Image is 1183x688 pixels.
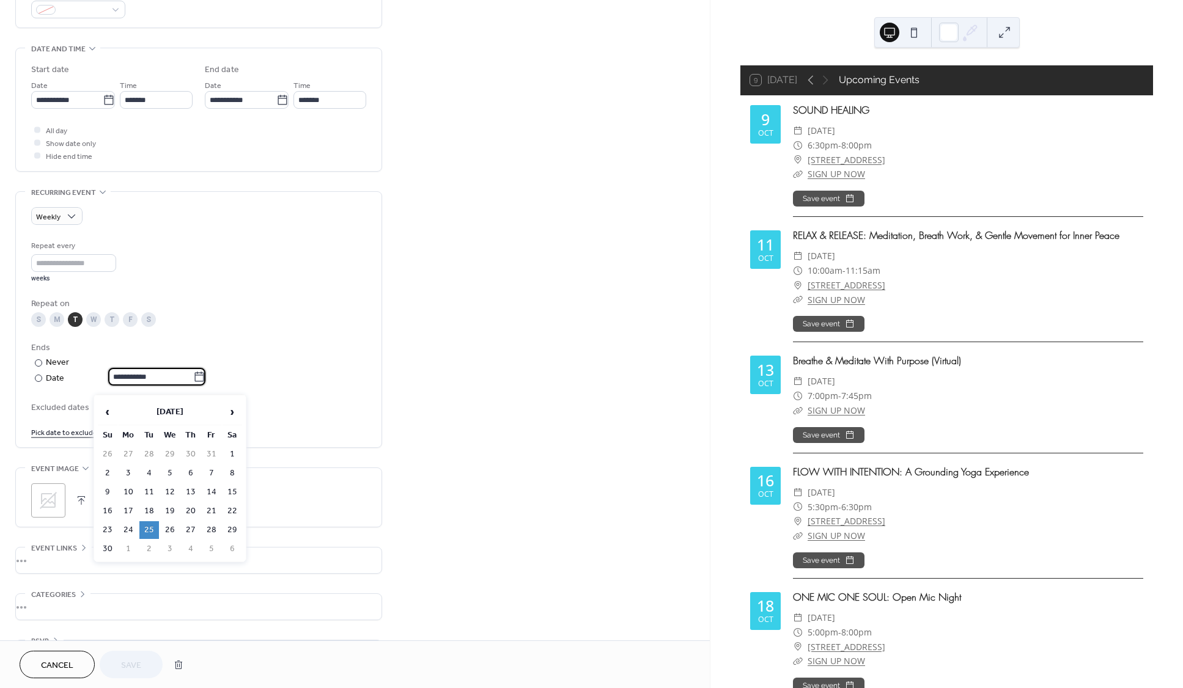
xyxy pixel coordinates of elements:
a: SIGN UP NOW [808,294,865,306]
td: 31 [202,445,221,463]
div: ​ [793,293,803,307]
div: 11 [757,237,774,252]
span: 5:00pm [808,625,838,640]
span: Hide end time [46,150,92,163]
span: Show date only [46,137,96,150]
span: - [838,625,841,640]
div: S [31,312,46,327]
td: 5 [202,540,221,558]
span: Event image [31,463,79,475]
div: F [123,312,138,327]
td: 27 [181,521,201,539]
th: Th [181,426,201,444]
div: End date [205,64,239,76]
td: 3 [119,464,138,482]
div: ••• [16,594,381,620]
div: ​ [793,389,803,403]
td: 4 [139,464,159,482]
td: 24 [119,521,138,539]
button: Save event [793,552,864,568]
td: 2 [139,540,159,558]
div: 16 [757,473,774,488]
a: FLOW WITH INTENTION: A Grounding Yoga Experience [793,465,1029,478]
td: 16 [98,502,117,520]
a: [STREET_ADDRESS] [808,640,885,654]
div: Oct [758,130,773,137]
div: Repeat on [31,298,364,310]
th: [DATE] [119,399,221,425]
span: Time [120,79,137,92]
td: 23 [98,521,117,539]
div: W [86,312,101,327]
td: 29 [223,521,242,539]
div: Oct [758,491,773,499]
div: ​ [793,403,803,418]
td: 30 [98,540,117,558]
span: Categories [31,588,76,601]
td: 29 [160,445,180,463]
td: 10 [119,483,138,501]
div: ​ [793,529,803,543]
a: [STREET_ADDRESS] [808,153,885,167]
span: › [223,400,241,424]
td: 6 [223,540,242,558]
div: ​ [793,485,803,500]
div: ​ [793,640,803,654]
a: SIGN UP NOW [808,168,865,180]
span: - [838,389,841,403]
div: Never [46,356,70,369]
a: SIGN UP NOW [808,655,865,667]
div: S [141,312,156,327]
div: Upcoming Events [839,73,919,87]
div: 18 [757,598,774,613]
th: Fr [202,426,221,444]
span: Event links [31,542,77,555]
span: Cancel [41,659,73,672]
span: Time [293,79,311,92]
a: Breathe & Meditate With Purpose (Virtual) [793,354,961,367]
div: weeks [31,274,116,283]
div: Oct [758,255,773,263]
td: 6 [181,464,201,482]
span: Excluded dates [31,401,366,414]
td: 22 [223,502,242,520]
a: ONE MIC ONE SOUL: Open Mic Night [793,590,961,604]
span: 5:30pm [808,500,838,514]
th: Su [98,426,117,444]
td: 8 [223,464,242,482]
td: 9 [98,483,117,501]
span: - [842,263,846,278]
td: 4 [181,540,201,558]
div: Start date [31,64,69,76]
a: SIGN UP NOW [808,530,865,541]
th: Tu [139,426,159,444]
div: ​ [793,123,803,138]
span: - [838,500,841,514]
td: 21 [202,502,221,520]
td: 18 [139,502,159,520]
button: Save event [793,427,864,443]
span: 11:15am [846,263,880,278]
button: Save event [793,316,864,332]
td: 3 [160,540,180,558]
span: Date [205,79,221,92]
div: ​ [793,625,803,640]
span: Date and time [31,43,86,56]
div: Repeat every [31,240,114,252]
button: Save event [793,191,864,207]
div: ​ [793,514,803,529]
td: 26 [98,445,117,463]
td: 7 [202,464,221,482]
a: RELAX & RELEASE: Meditation, Breath Work, & Gentle Movement for Inner Peace [793,229,1119,242]
td: 20 [181,502,201,520]
span: Weekly [36,210,61,224]
td: 26 [160,521,180,539]
span: Pick date to exclude [31,426,97,439]
td: 2 [98,464,117,482]
span: 8:00pm [841,138,872,153]
div: Oct [758,380,773,388]
th: Sa [223,426,242,444]
div: ​ [793,153,803,167]
div: ••• [16,547,381,573]
div: ​ [793,654,803,668]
